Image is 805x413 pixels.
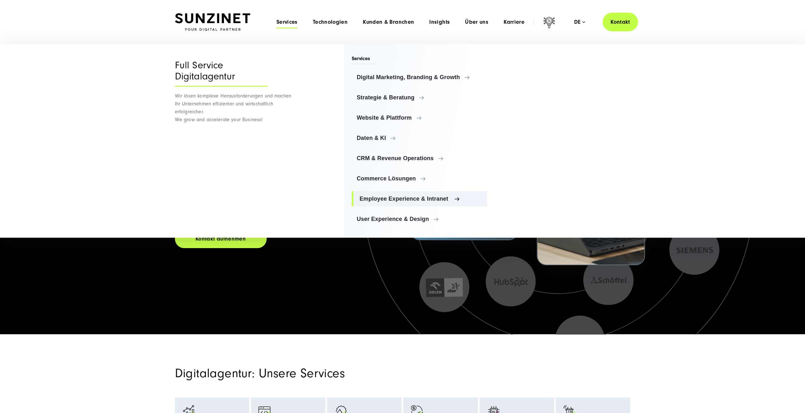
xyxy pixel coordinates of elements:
[352,110,487,125] a: Website & Plattform
[360,196,482,202] span: Employee Experience & Intranet
[313,19,348,25] a: Technologien
[352,70,487,85] a: Digital Marketing, Branding & Growth
[352,151,487,166] a: CRM & Revenue Operations
[175,93,292,122] span: Wir lösen komplexe Herausforderungen und machen Ihr Unternehmen effizienter und wirtschaftlich er...
[357,155,482,161] span: CRM & Revenue Operations
[357,115,482,121] span: Website & Plattform
[357,175,482,182] span: Commerce Lösungen
[352,211,487,227] a: User Experience & Design
[465,19,488,25] a: Über uns
[357,74,482,80] span: Digital Marketing, Branding & Growth
[175,60,268,87] div: Full Service Digitalagentur
[352,55,378,64] span: Services
[276,19,298,25] a: Services
[429,19,450,25] a: Insights
[352,171,487,186] a: Commerce Lösungen
[363,19,414,25] a: Kunden & Branchen
[574,19,585,25] div: de
[175,229,267,248] a: Kontakt aufnehmen
[175,13,250,31] img: SUNZINET Full Service Digital Agentur
[352,191,487,206] a: Employee Experience & Intranet
[352,130,487,146] a: Daten & KI
[357,135,482,141] span: Daten & KI
[357,94,482,101] span: Strategie & Beratung
[357,216,482,222] span: User Experience & Design
[504,19,524,25] a: Karriere
[175,366,475,381] h2: Digitalagentur: Unsere Services
[352,90,487,105] a: Strategie & Beratung
[603,13,638,31] a: Kontakt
